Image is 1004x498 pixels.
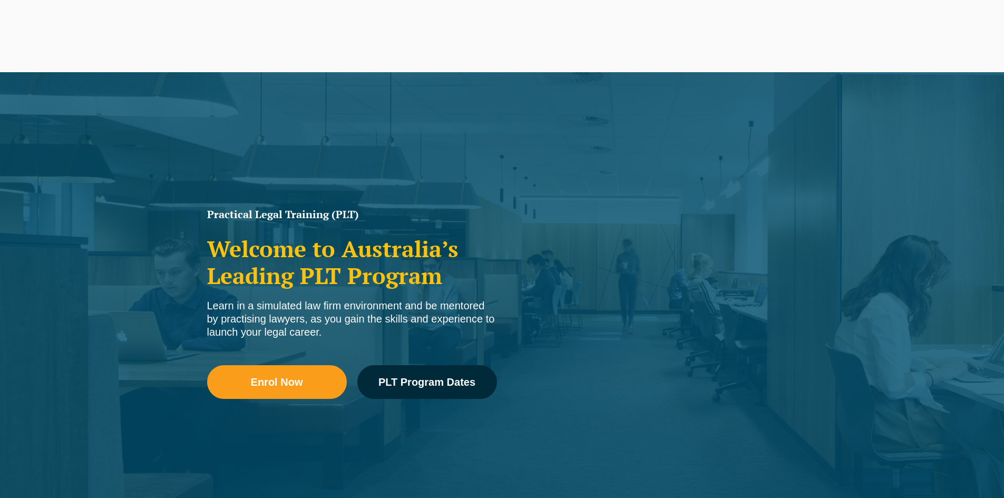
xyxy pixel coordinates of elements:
[207,209,497,220] h1: Practical Legal Training (PLT)
[251,377,303,387] span: Enrol Now
[207,299,497,339] div: Learn in a simulated law firm environment and be mentored by practising lawyers, as you gain the ...
[378,377,475,387] span: PLT Program Dates
[357,365,497,399] a: PLT Program Dates
[207,365,347,399] a: Enrol Now
[207,236,497,289] h2: Welcome to Australia’s Leading PLT Program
